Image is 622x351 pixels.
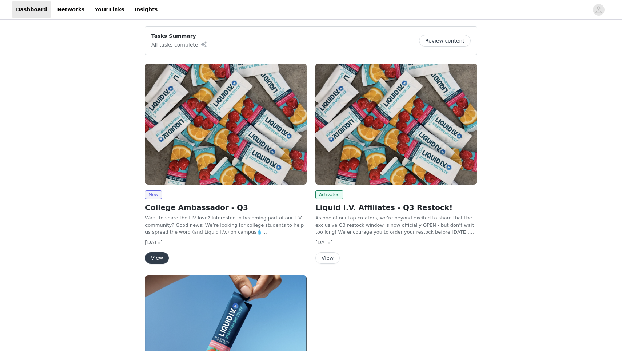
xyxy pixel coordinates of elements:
[315,255,340,261] a: View
[315,64,477,185] img: Liquid I.V.
[145,239,162,245] span: [DATE]
[145,190,162,199] span: New
[145,255,169,261] a: View
[151,32,207,40] p: Tasks Summary
[12,1,51,18] a: Dashboard
[130,1,162,18] a: Insights
[145,202,307,213] h2: College Ambassador - Q3
[90,1,129,18] a: Your Links
[145,214,307,236] p: Want to share the LIV love? Interested in becoming part of our LIV community? Good news: We’re lo...
[315,214,477,236] p: As one of our top creators, we’re beyond excited to share that the exclusive Q3 restock window is...
[145,252,169,264] button: View
[151,40,207,49] p: All tasks complete!
[53,1,89,18] a: Networks
[145,64,307,185] img: Liquid I.V.
[419,35,471,47] button: Review content
[595,4,602,16] div: avatar
[315,202,477,213] h2: Liquid I.V. Affiliates - Q3 Restock!
[315,190,343,199] span: Activated
[315,252,340,264] button: View
[315,239,332,245] span: [DATE]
